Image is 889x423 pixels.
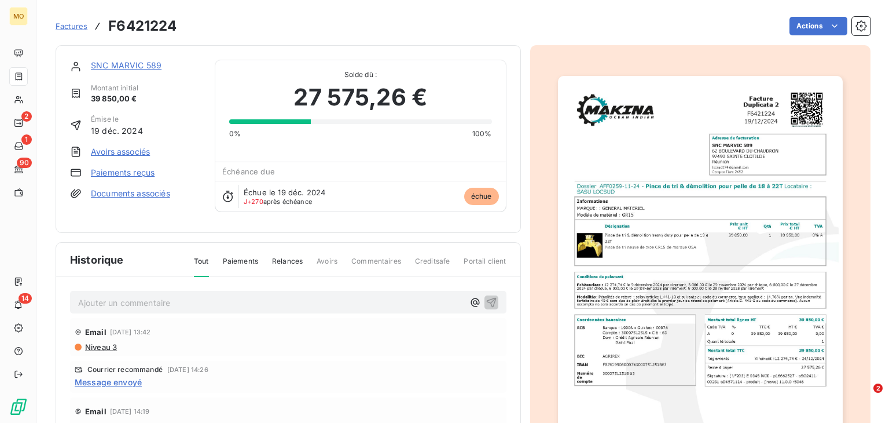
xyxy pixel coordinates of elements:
span: Factures [56,21,87,31]
span: Creditsafe [415,256,450,276]
span: 2 [873,384,883,393]
span: Avoirs [317,256,337,276]
span: Niveau 3 [84,342,117,352]
span: Relances [272,256,303,276]
span: 14 [19,293,32,304]
span: 1 [21,134,32,145]
span: Email [85,407,106,416]
span: J+270 [244,198,263,206]
h3: F6421224 [108,16,177,37]
a: Documents associés [91,188,170,199]
img: Logo LeanPay [9,398,28,416]
span: 27 575,26 € [293,80,427,115]
span: [DATE] 14:26 [167,366,208,373]
span: 2 [21,111,32,122]
span: Commentaires [351,256,401,276]
span: Montant initial [91,83,138,93]
span: 39 850,00 € [91,93,138,105]
button: Actions [789,17,847,35]
span: Portail client [464,256,506,276]
a: SNC MARVIC 589 [91,60,161,70]
a: Paiements reçus [91,167,155,178]
span: [DATE] 14:19 [110,408,150,415]
span: 0% [229,129,241,139]
span: Échéance due [222,167,275,176]
div: MO [9,7,28,25]
span: après échéance [244,198,312,205]
a: Factures [56,20,87,32]
span: Historique [70,252,124,268]
span: Solde dû : [229,70,491,80]
span: Émise le [91,114,143,125]
span: Message envoyé [75,376,142,388]
span: 19 déc. 2024 [91,125,143,137]
a: Avoirs associés [91,146,150,158]
span: 90 [17,158,32,168]
span: Email [85,327,106,337]
span: Paiements [223,256,258,276]
span: Tout [194,256,209,277]
span: échue [464,188,499,205]
span: Courrier recommandé [87,366,163,373]
span: Échue le 19 déc. 2024 [244,188,325,197]
iframe: Intercom live chat [850,384,877,411]
span: 100% [472,129,492,139]
span: [DATE] 13:42 [110,329,151,336]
